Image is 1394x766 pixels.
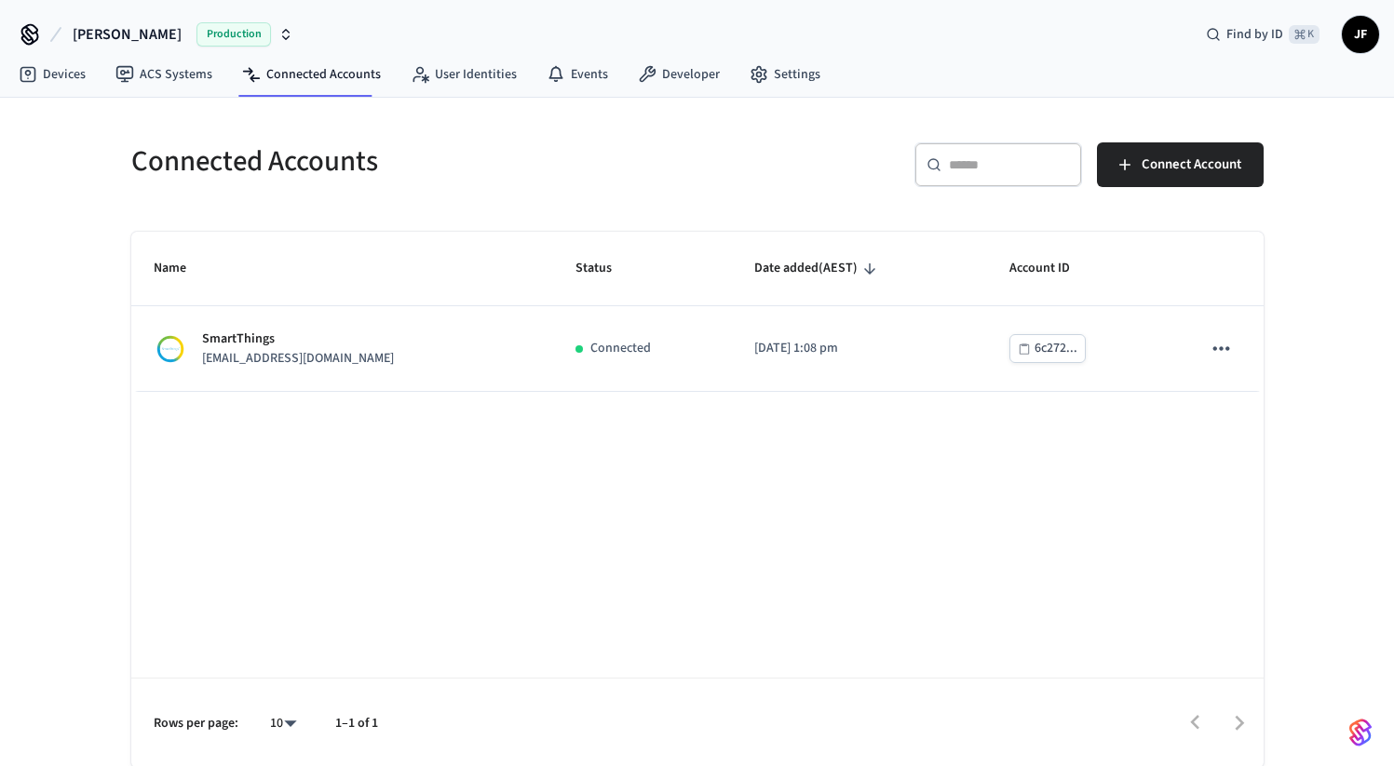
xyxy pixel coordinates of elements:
[131,142,686,181] h5: Connected Accounts
[735,58,835,91] a: Settings
[131,232,1264,392] table: sticky table
[154,332,187,366] img: Smartthings Logo, Square
[154,254,210,283] span: Name
[754,254,882,283] span: Date added(AEST)
[154,714,238,733] p: Rows per page:
[1097,142,1264,187] button: Connect Account
[1226,25,1283,44] span: Find by ID
[623,58,735,91] a: Developer
[261,710,305,737] div: 10
[575,254,636,283] span: Status
[1191,18,1334,51] div: Find by ID⌘ K
[1009,334,1086,363] button: 6c272...
[1342,16,1379,53] button: JF
[101,58,227,91] a: ACS Systems
[4,58,101,91] a: Devices
[196,22,271,47] span: Production
[1009,254,1094,283] span: Account ID
[754,339,965,358] p: [DATE] 1:08 pm
[590,339,651,358] p: Connected
[202,329,394,349] p: SmartThings
[532,58,623,91] a: Events
[73,23,182,46] span: [PERSON_NAME]
[1289,25,1320,44] span: ⌘ K
[202,349,394,369] p: [EMAIL_ADDRESS][DOMAIN_NAME]
[227,58,396,91] a: Connected Accounts
[335,714,378,733] p: 1–1 of 1
[1035,337,1077,360] div: 6c272...
[396,58,532,91] a: User Identities
[1344,18,1377,51] span: JF
[1142,153,1241,177] span: Connect Account
[1349,718,1372,747] img: SeamLogoGradient.69752ec5.svg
